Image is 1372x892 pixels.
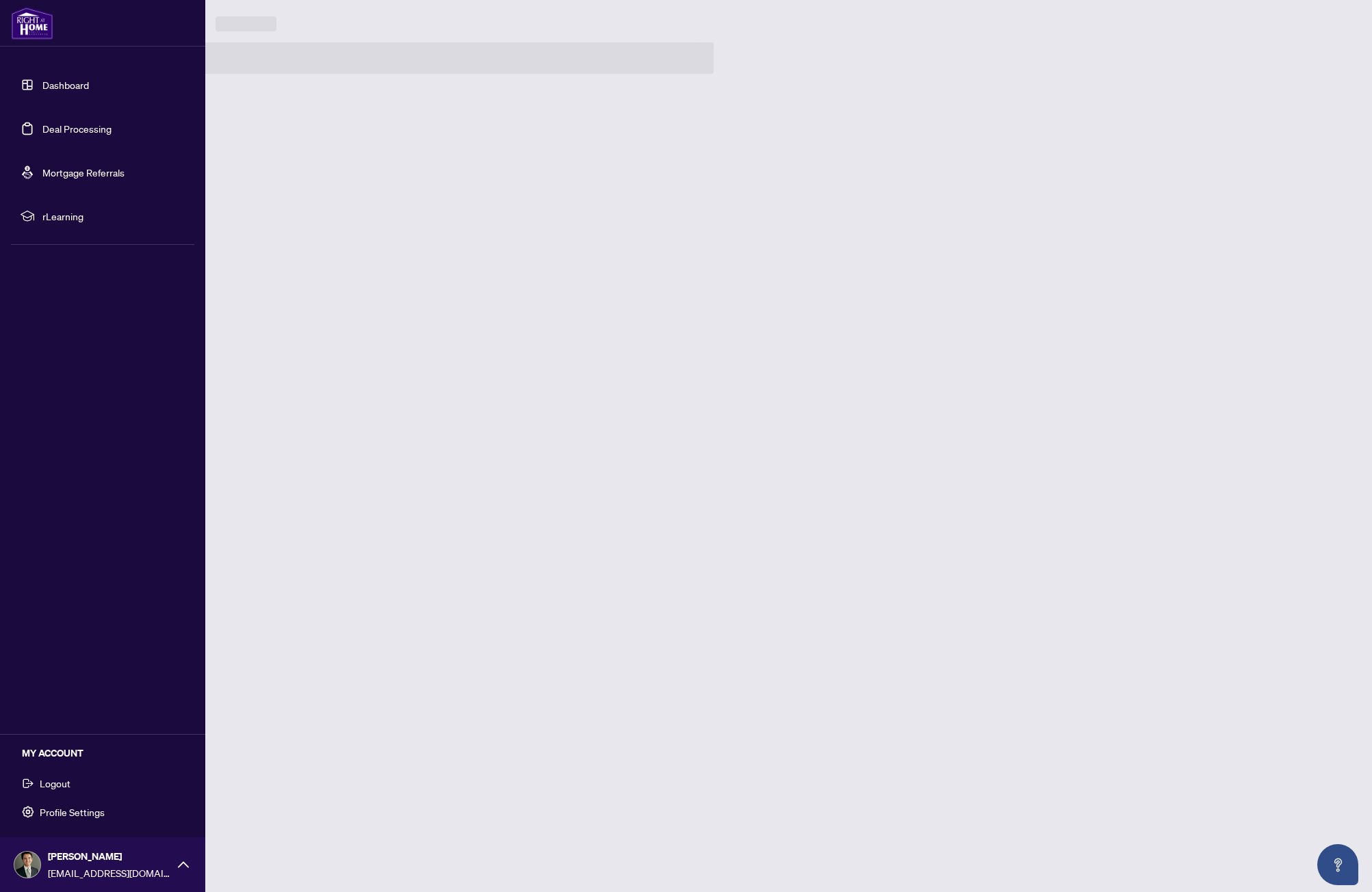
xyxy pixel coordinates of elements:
[42,166,125,179] a: Mortgage Referrals
[48,849,171,864] span: [PERSON_NAME]
[42,122,112,135] a: Deal Processing
[40,772,70,794] span: Logout
[14,852,40,878] img: Profile Icon
[1317,844,1358,885] button: Open asap
[11,772,194,795] button: Logout
[11,800,194,824] button: Profile Settings
[42,79,89,91] a: Dashboard
[48,865,171,880] span: [EMAIL_ADDRESS][DOMAIN_NAME]
[40,801,105,823] span: Profile Settings
[42,209,185,224] span: rLearning
[11,7,53,40] img: logo
[22,746,194,761] h5: MY ACCOUNT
